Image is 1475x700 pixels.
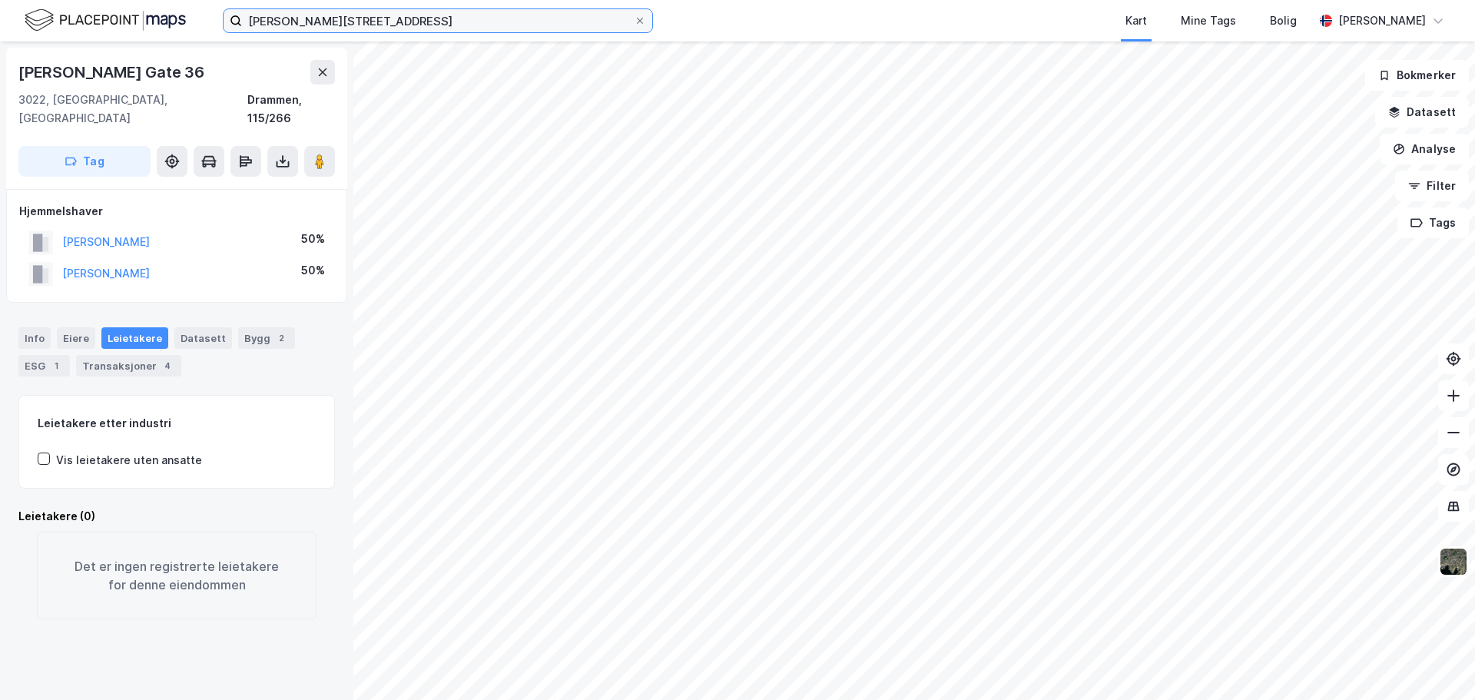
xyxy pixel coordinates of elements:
div: Leietakere (0) [18,507,335,526]
div: Vis leietakere uten ansatte [56,451,202,469]
div: Kontrollprogram for chat [1398,626,1475,700]
div: Bygg [238,327,295,349]
button: Filter [1395,171,1469,201]
iframe: Chat Widget [1398,626,1475,700]
div: Leietakere [101,327,168,349]
img: logo.f888ab2527a4732fd821a326f86c7f29.svg [25,7,186,34]
div: Bolig [1270,12,1297,30]
div: Eiere [57,327,95,349]
img: 9k= [1439,547,1468,576]
div: ESG [18,355,70,377]
div: Leietakere etter industri [38,414,316,433]
div: 3022, [GEOGRAPHIC_DATA], [GEOGRAPHIC_DATA] [18,91,247,128]
button: Analyse [1380,134,1469,164]
div: Det er ingen registrerte leietakere for denne eiendommen [37,532,317,619]
div: 2 [273,330,289,346]
div: Info [18,327,51,349]
div: [PERSON_NAME] Gate 36 [18,60,207,85]
div: Transaksjoner [76,355,181,377]
button: Datasett [1375,97,1469,128]
input: Søk på adresse, matrikkel, gårdeiere, leietakere eller personer [242,9,634,32]
div: Mine Tags [1181,12,1236,30]
button: Tags [1397,207,1469,238]
div: Kart [1125,12,1147,30]
div: Datasett [174,327,232,349]
div: [PERSON_NAME] [1338,12,1426,30]
div: 1 [48,358,64,373]
div: Hjemmelshaver [19,202,334,221]
div: 50% [301,261,325,280]
button: Tag [18,146,151,177]
button: Bokmerker [1365,60,1469,91]
div: 4 [160,358,175,373]
div: Drammen, 115/266 [247,91,335,128]
div: 50% [301,230,325,248]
